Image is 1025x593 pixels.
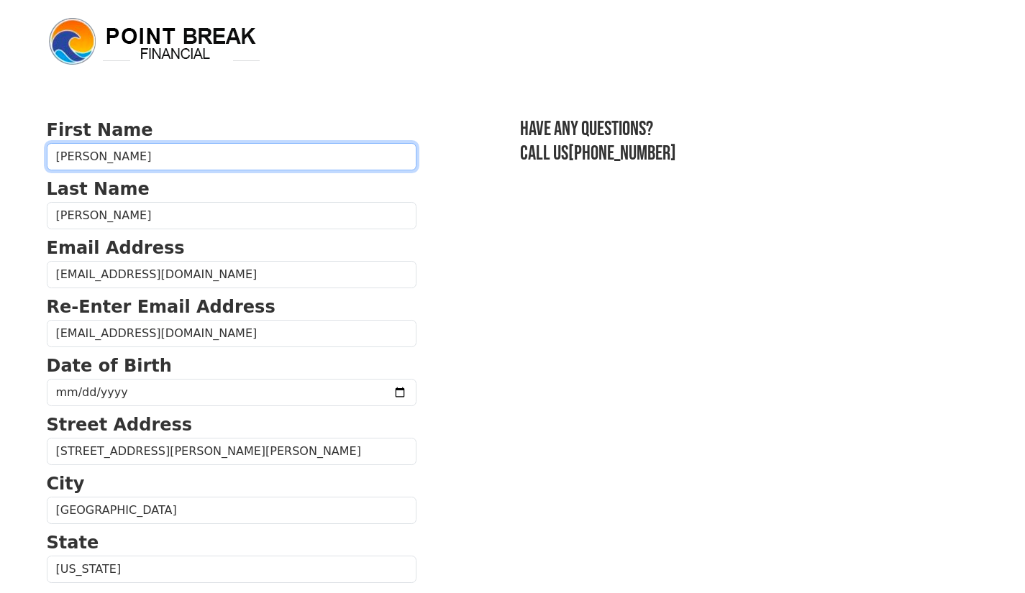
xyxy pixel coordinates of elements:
img: logo.png [47,16,263,68]
h3: Call us [520,142,979,166]
strong: City [47,474,85,494]
strong: Street Address [47,415,193,435]
input: First Name [47,143,416,170]
strong: Email Address [47,238,185,258]
input: City [47,497,416,524]
input: Last Name [47,202,416,229]
a: [PHONE_NUMBER] [568,142,676,165]
strong: State [47,533,99,553]
h3: Have any questions? [520,117,979,142]
input: Email Address [47,261,416,288]
strong: Date of Birth [47,356,172,376]
strong: Re-Enter Email Address [47,297,275,317]
strong: Last Name [47,179,150,199]
input: Re-Enter Email Address [47,320,416,347]
input: Street Address [47,438,416,465]
strong: First Name [47,120,153,140]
